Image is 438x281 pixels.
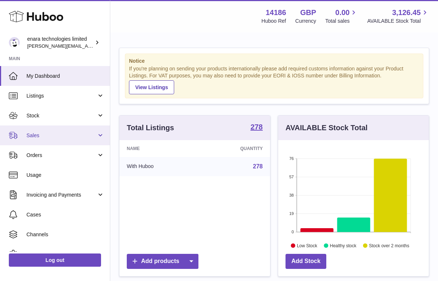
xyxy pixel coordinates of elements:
[9,37,20,48] img: Dee@enara.co
[251,123,263,132] a: 278
[129,65,419,94] div: If you're planning on sending your products internationally please add required customs informati...
[392,8,421,18] span: 3,126.45
[367,18,429,25] span: AVAILABLE Stock Total
[119,140,199,157] th: Name
[129,80,174,94] a: View Listings
[295,18,316,25] div: Currency
[262,18,286,25] div: Huboo Ref
[289,193,294,197] text: 38
[289,175,294,179] text: 57
[330,243,357,248] text: Healthy stock
[26,251,104,258] span: Settings
[26,73,104,80] span: My Dashboard
[26,211,104,218] span: Cases
[289,211,294,216] text: 19
[253,163,263,169] a: 278
[26,191,97,198] span: Invoicing and Payments
[367,8,429,25] a: 3,126.45 AVAILABLE Stock Total
[286,123,367,133] h3: AVAILABLE Stock Total
[27,36,93,50] div: enara technologies limited
[9,253,101,267] a: Log out
[27,43,147,49] span: [PERSON_NAME][EMAIL_ADDRESS][DOMAIN_NAME]
[251,123,263,131] strong: 278
[289,156,294,161] text: 76
[26,231,104,238] span: Channels
[266,8,286,18] strong: 14186
[199,140,270,157] th: Quantity
[300,8,316,18] strong: GBP
[129,58,419,65] strong: Notice
[26,92,97,99] span: Listings
[335,8,350,18] span: 0.00
[26,112,97,119] span: Stock
[291,230,294,234] text: 0
[325,18,358,25] span: Total sales
[119,157,199,176] td: With Huboo
[26,132,97,139] span: Sales
[127,254,198,269] a: Add products
[369,243,409,248] text: Stock over 2 months
[297,243,317,248] text: Low Stock
[26,172,104,179] span: Usage
[325,8,358,25] a: 0.00 Total sales
[286,254,326,269] a: Add Stock
[127,123,174,133] h3: Total Listings
[26,152,97,159] span: Orders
